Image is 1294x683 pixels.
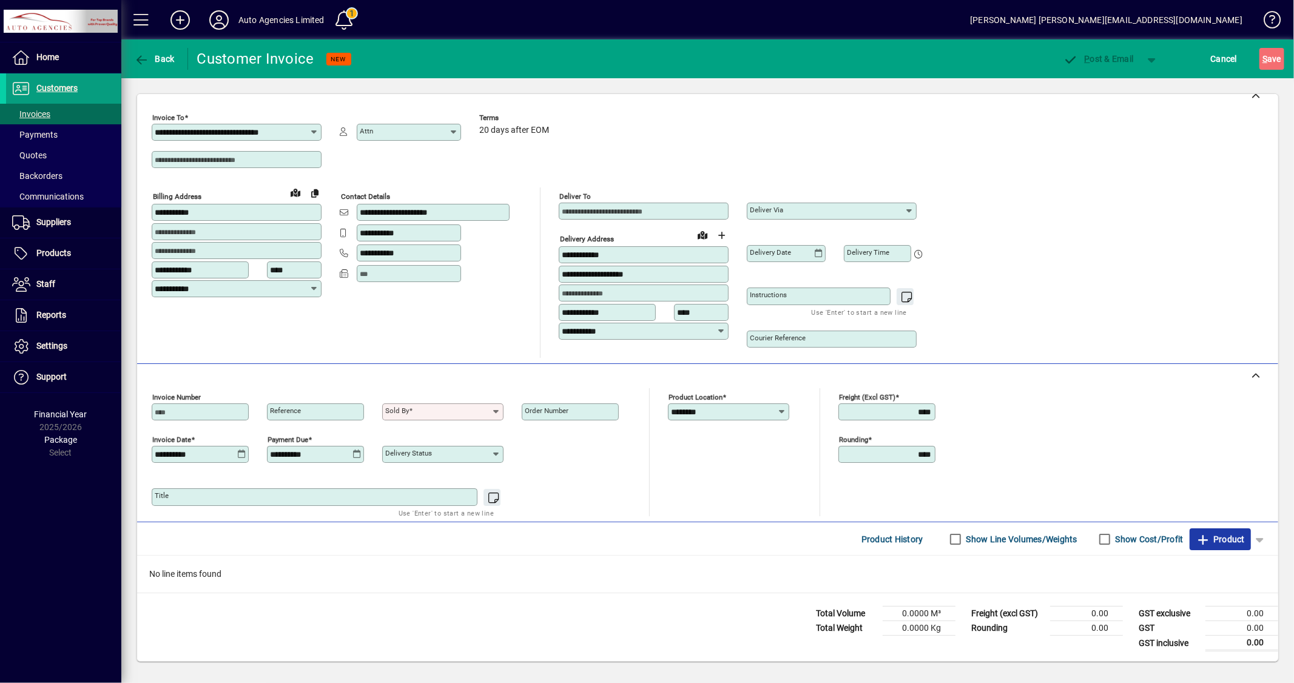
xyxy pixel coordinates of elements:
button: Product History [857,528,928,550]
td: GST inclusive [1133,636,1205,651]
td: 0.00 [1050,607,1123,621]
button: Profile [200,9,238,31]
span: Communications [12,192,84,201]
span: ave [1262,49,1281,69]
a: Home [6,42,121,73]
label: Show Cost/Profit [1113,533,1184,545]
span: Terms [479,114,552,122]
div: [PERSON_NAME] [PERSON_NAME][EMAIL_ADDRESS][DOMAIN_NAME] [970,10,1242,30]
td: 0.00 [1205,621,1278,636]
td: Rounding [965,621,1050,636]
mat-label: Courier Reference [750,334,806,342]
span: Settings [36,341,67,351]
span: Package [44,435,77,445]
button: Choose address [712,226,732,245]
mat-hint: Use 'Enter' to start a new line [812,305,907,319]
button: Post & Email [1057,48,1140,70]
mat-label: Title [155,491,169,500]
a: Reports [6,300,121,331]
mat-label: Delivery time [847,248,889,257]
button: Back [131,48,178,70]
span: Reports [36,310,66,320]
mat-label: Delivery date [750,248,791,257]
a: Backorders [6,166,121,186]
a: Products [6,238,121,269]
span: 20 days after EOM [479,126,549,135]
mat-label: Product location [669,393,723,402]
mat-label: Deliver via [750,206,783,214]
a: Settings [6,331,121,362]
mat-label: Invoice date [152,436,191,444]
span: Home [36,52,59,62]
mat-label: Sold by [385,406,409,415]
mat-label: Payment due [268,436,308,444]
span: Backorders [12,171,62,181]
td: 0.00 [1205,607,1278,621]
span: ost & Email [1063,54,1134,64]
mat-label: Invoice To [152,113,184,122]
span: Payments [12,130,58,140]
button: Copy to Delivery address [305,183,325,203]
td: 0.0000 Kg [883,621,955,636]
mat-label: Freight (excl GST) [839,393,895,402]
span: Back [134,54,175,64]
div: Customer Invoice [197,49,314,69]
td: Freight (excl GST) [965,607,1050,621]
td: Total Weight [810,621,883,636]
button: Add [161,9,200,31]
div: No line items found [137,556,1278,593]
button: Save [1259,48,1284,70]
span: Product [1196,530,1245,549]
span: Suppliers [36,217,71,227]
mat-label: Instructions [750,291,787,299]
span: P [1085,54,1090,64]
span: Financial Year [35,409,87,419]
mat-label: Attn [360,127,373,135]
mat-label: Rounding [839,436,868,444]
span: Staff [36,279,55,289]
td: 0.00 [1205,636,1278,651]
mat-label: Delivery status [385,449,432,457]
span: Product History [861,530,923,549]
mat-label: Order number [525,406,568,415]
button: Product [1190,528,1251,550]
span: Customers [36,83,78,93]
span: Invoices [12,109,50,119]
td: GST exclusive [1133,607,1205,621]
div: Auto Agencies Limited [238,10,325,30]
td: 0.0000 M³ [883,607,955,621]
a: Payments [6,124,121,145]
a: Knowledge Base [1255,2,1279,42]
mat-label: Deliver To [559,192,591,201]
a: Staff [6,269,121,300]
span: Support [36,372,67,382]
app-page-header-button: Back [121,48,188,70]
span: Quotes [12,150,47,160]
a: Support [6,362,121,392]
mat-label: Invoice number [152,393,201,402]
a: View on map [286,183,305,202]
a: Invoices [6,104,121,124]
td: Total Volume [810,607,883,621]
span: Cancel [1211,49,1238,69]
button: Cancel [1208,48,1241,70]
mat-hint: Use 'Enter' to start a new line [399,506,494,520]
mat-label: Reference [270,406,301,415]
a: Quotes [6,145,121,166]
label: Show Line Volumes/Weights [964,533,1077,545]
a: Suppliers [6,207,121,238]
td: 0.00 [1050,621,1123,636]
span: Products [36,248,71,258]
span: NEW [331,55,346,63]
a: View on map [693,225,712,244]
a: Communications [6,186,121,207]
span: S [1262,54,1267,64]
td: GST [1133,621,1205,636]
